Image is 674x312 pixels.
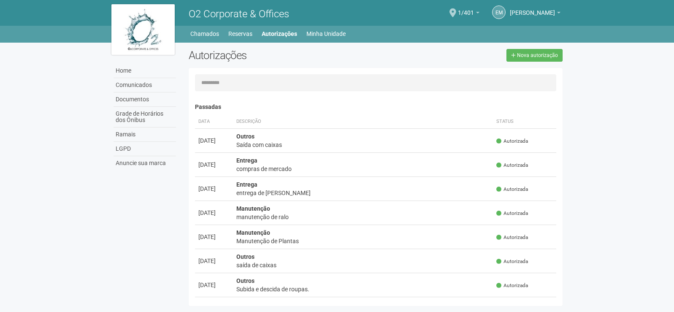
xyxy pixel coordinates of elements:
span: Autorizada [496,234,528,241]
div: [DATE] [198,257,230,265]
a: Nova autorização [506,49,563,62]
a: Home [114,64,176,78]
h2: Autorizações [189,49,369,62]
div: Subida e descida de roupas. [236,285,490,293]
a: Grade de Horários dos Ônibus [114,107,176,128]
h4: Passadas [195,104,557,110]
div: saída de caixas [236,261,490,269]
div: manutenção de ralo [236,213,490,221]
a: Autorizações [262,28,297,40]
div: [DATE] [198,281,230,289]
a: Chamados [190,28,219,40]
span: O2 Corporate & Offices [189,8,289,20]
a: Ramais [114,128,176,142]
a: LGPD [114,142,176,156]
span: 1/401 [458,1,474,16]
a: 1/401 [458,11,479,17]
div: Saída com caixas [236,141,490,149]
a: [PERSON_NAME] [510,11,560,17]
span: Autorizada [496,282,528,289]
span: Autorizada [496,162,528,169]
span: Autorizada [496,138,528,145]
div: [DATE] [198,233,230,241]
a: Comunicados [114,78,176,92]
strong: Entrega [236,157,257,164]
strong: Outros [236,133,254,140]
a: Documentos [114,92,176,107]
div: entrega de [PERSON_NAME] [236,189,490,197]
div: [DATE] [198,184,230,193]
strong: Manutenção [236,229,270,236]
span: Autorizada [496,210,528,217]
span: Autorizada [496,258,528,265]
th: Data [195,115,233,129]
div: [DATE] [198,136,230,145]
span: Autorizada [496,186,528,193]
th: Status [493,115,556,129]
strong: Entrega [236,181,257,188]
a: Minha Unidade [306,28,346,40]
div: compras de mercado [236,165,490,173]
strong: Manutenção [236,205,270,212]
div: [DATE] [198,160,230,169]
a: Reservas [228,28,252,40]
span: Eloisa Mazoni Guntzel [510,1,555,16]
a: EM [492,5,506,19]
div: Manutenção de Plantas [236,237,490,245]
strong: Outros [236,277,254,284]
img: logo.jpg [111,4,175,55]
div: [DATE] [198,209,230,217]
strong: Outros [236,253,254,260]
th: Descrição [233,115,493,129]
span: Nova autorização [517,52,558,58]
a: Anuncie sua marca [114,156,176,170]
